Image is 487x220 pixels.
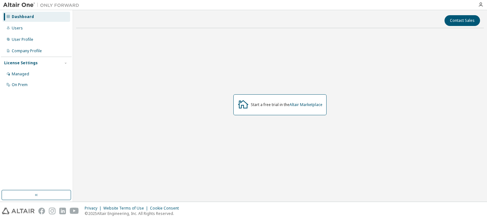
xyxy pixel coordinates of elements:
[103,206,150,211] div: Website Terms of Use
[38,208,45,214] img: facebook.svg
[12,14,34,19] div: Dashboard
[85,211,183,216] p: © 2025 Altair Engineering, Inc. All Rights Reserved.
[251,102,322,107] div: Start a free trial in the
[150,206,183,211] div: Cookie Consent
[3,2,82,8] img: Altair One
[289,102,322,107] a: Altair Marketplace
[4,60,38,66] div: License Settings
[12,26,23,31] div: Users
[12,48,42,53] div: Company Profile
[12,37,33,42] div: User Profile
[59,208,66,214] img: linkedin.svg
[70,208,79,214] img: youtube.svg
[85,206,103,211] div: Privacy
[12,82,28,87] div: On Prem
[445,15,480,26] button: Contact Sales
[49,208,55,214] img: instagram.svg
[2,208,35,214] img: altair_logo.svg
[12,72,29,77] div: Managed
